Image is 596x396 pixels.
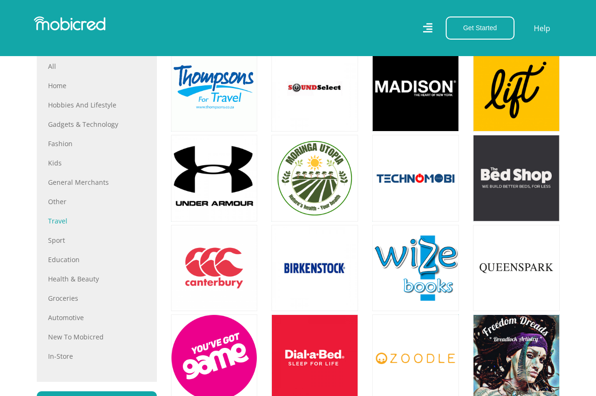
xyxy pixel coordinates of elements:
a: Kids [48,158,146,168]
a: Travel [48,216,146,226]
a: Gadgets & Technology [48,119,146,129]
a: Education [48,255,146,264]
a: General Merchants [48,177,146,187]
a: Home [48,81,146,91]
button: Get Started [446,16,514,40]
a: Automotive [48,313,146,322]
a: All [48,61,146,71]
a: Health & Beauty [48,274,146,284]
a: Groceries [48,293,146,303]
a: In-store [48,351,146,361]
a: New to Mobicred [48,332,146,342]
a: Hobbies and Lifestyle [48,100,146,110]
a: Help [533,22,551,34]
img: Mobicred [34,16,106,31]
a: Other [48,197,146,206]
a: Sport [48,235,146,245]
a: Fashion [48,139,146,148]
